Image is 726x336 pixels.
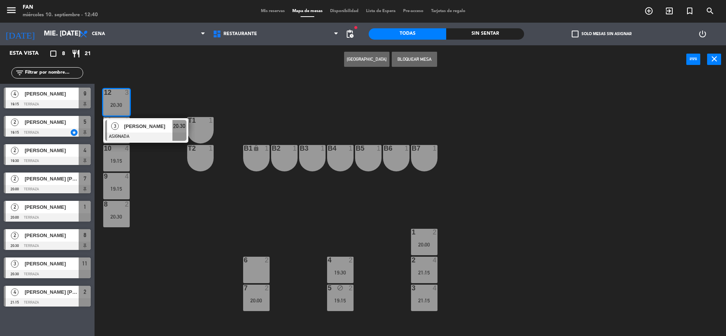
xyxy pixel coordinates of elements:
div: 2 [349,257,353,264]
button: close [707,54,721,65]
div: 19:30 [327,270,354,275]
span: 8 [62,49,65,58]
span: 3 [111,122,119,130]
span: Mis reservas [257,9,289,13]
input: Filtrar por nombre... [24,69,83,77]
span: 2 [11,147,19,154]
span: 2 [11,175,19,183]
div: miércoles 10. septiembre - 12:40 [23,11,98,19]
span: Lista de Espera [362,9,399,13]
div: 1 [293,145,297,152]
span: Restaurante [223,31,257,37]
i: lock [253,145,259,151]
div: 4 [125,145,129,152]
i: add_circle_outline [644,6,653,15]
i: crop_square [49,49,58,58]
button: power_input [686,54,700,65]
div: Fan [23,4,98,11]
div: 4 [433,285,437,291]
span: 5 [84,117,86,126]
div: 2 [265,285,269,291]
div: 1 [377,145,381,152]
span: Mapa de mesas [289,9,326,13]
i: power_settings_new [698,29,707,39]
div: 2 [125,201,129,208]
div: 21:15 [411,298,437,303]
span: [PERSON_NAME] [25,203,79,211]
div: 19:15 [327,298,354,303]
span: Pre-acceso [399,9,427,13]
span: Disponibilidad [326,9,362,13]
span: 2 [84,287,86,296]
div: 1 [433,145,437,152]
div: 1 [321,145,325,152]
div: 1 [349,145,353,152]
div: 20:30 [103,102,130,108]
span: 7 [84,174,86,183]
div: 1 [209,145,213,152]
i: power_input [689,54,698,63]
span: [PERSON_NAME] [PERSON_NAME] [PERSON_NAME] [25,175,79,183]
div: 1 [405,145,409,152]
div: Sin sentar [446,28,524,40]
span: [PERSON_NAME] [124,122,172,130]
div: Todas [369,28,446,40]
i: menu [6,5,17,16]
span: 4 [84,146,86,155]
div: 19:15 [103,158,130,163]
div: 1 [209,117,213,124]
div: 2 [433,229,437,236]
button: menu [6,5,17,18]
div: 20:30 [103,214,130,219]
i: close [710,54,719,63]
span: 2 [11,232,19,239]
span: [PERSON_NAME] [25,260,79,268]
span: 1 [84,202,86,211]
span: 4 [11,288,19,296]
button: Bloquear Mesa [392,52,437,67]
span: 21 [85,49,91,58]
span: 2 [11,119,19,126]
div: 21:15 [411,270,437,275]
div: 19:15 [103,186,130,191]
div: 3 [125,89,129,96]
i: turned_in_not [685,6,694,15]
span: [PERSON_NAME] [25,118,79,126]
div: 2 [349,285,353,291]
span: 3 [11,260,19,268]
div: 1 [265,145,269,152]
span: [PERSON_NAME] [25,146,79,154]
i: search [706,6,715,15]
div: 20:00 [243,298,270,303]
span: 2 [11,203,19,211]
span: Tarjetas de regalo [427,9,469,13]
span: check_box_outline_blank [572,31,579,37]
div: 2 [265,257,269,264]
span: [PERSON_NAME] [PERSON_NAME] [25,288,79,296]
label: Solo mesas sin asignar [572,31,631,37]
span: [PERSON_NAME] [25,231,79,239]
div: Esta vista [4,49,54,58]
span: [PERSON_NAME] [25,90,79,98]
span: fiber_manual_record [354,25,358,30]
i: restaurant [71,49,81,58]
i: exit_to_app [665,6,674,15]
div: 20:00 [411,242,437,247]
span: pending_actions [345,29,354,39]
